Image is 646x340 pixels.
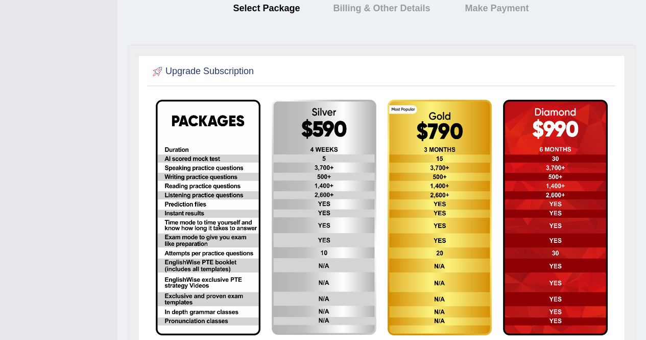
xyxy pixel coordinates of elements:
[329,4,435,14] h4: Billing & Other Details
[150,64,254,79] h2: Upgrade Subscription
[444,4,549,14] h4: Make Payment
[388,100,492,335] img: aud-online-gold.png
[214,4,319,14] h4: Select Package
[272,100,376,335] img: aud-online-silver.png
[156,100,260,335] img: EW package
[503,100,608,335] img: aud-online-diamond.png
